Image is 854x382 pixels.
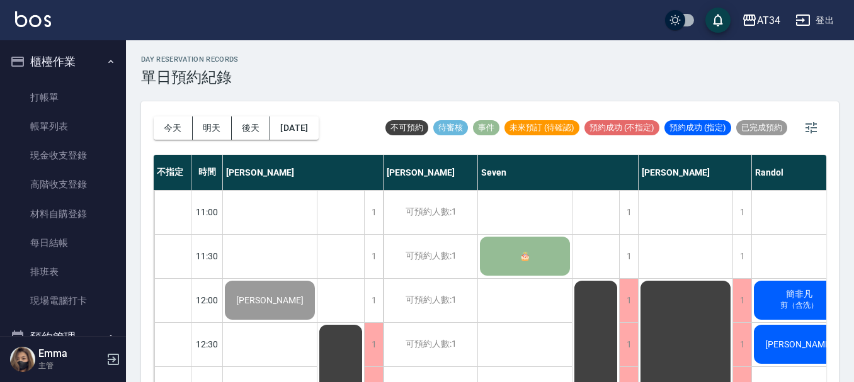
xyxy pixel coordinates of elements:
div: 1 [364,323,383,366]
div: [PERSON_NAME] [639,155,752,190]
span: 已完成預約 [736,122,787,133]
button: 後天 [232,116,271,140]
span: 預約成功 (指定) [664,122,731,133]
div: 1 [732,235,751,278]
div: 可預約人數:1 [384,323,477,366]
div: [PERSON_NAME] [223,155,384,190]
button: 櫃檯作業 [5,45,121,78]
span: [PERSON_NAME] [234,295,306,305]
div: 時間 [191,155,223,190]
div: 11:00 [191,190,223,234]
button: [DATE] [270,116,318,140]
span: 待審核 [433,122,468,133]
span: 簡非凡 [783,289,815,300]
button: AT34 [737,8,785,33]
div: 不指定 [154,155,191,190]
div: 1 [732,323,751,366]
div: 1 [619,235,638,278]
button: 明天 [193,116,232,140]
div: AT34 [757,13,780,28]
h5: Emma [38,347,103,360]
a: 排班表 [5,257,121,286]
div: [PERSON_NAME] [384,155,478,190]
h3: 單日預約紀錄 [141,69,239,86]
a: 現場電腦打卡 [5,286,121,315]
button: save [705,8,731,33]
a: 高階收支登錄 [5,170,121,199]
span: [PERSON_NAME] [763,339,835,349]
span: 不可預約 [385,122,428,133]
div: 12:30 [191,322,223,366]
div: 11:30 [191,234,223,278]
div: 1 [364,235,383,278]
div: 1 [364,279,383,322]
div: 1 [732,191,751,234]
div: 1 [619,279,638,322]
a: 打帳單 [5,83,121,112]
span: 剪（含洗） [778,300,821,311]
div: 12:00 [191,278,223,322]
span: 預約成功 (不指定) [584,122,659,133]
a: 每日結帳 [5,228,121,257]
a: 帳單列表 [5,112,121,141]
div: 可預約人數:1 [384,235,477,278]
div: 1 [619,323,638,366]
div: 1 [364,191,383,234]
div: 可預約人數:1 [384,279,477,322]
button: 今天 [154,116,193,140]
button: 登出 [790,9,839,32]
span: 🎂 [517,251,533,261]
div: 可預約人數:1 [384,191,477,234]
a: 現金收支登錄 [5,141,121,170]
button: 預約管理 [5,321,121,354]
h2: day Reservation records [141,55,239,64]
span: 未來預訂 (待確認) [504,122,579,133]
div: Seven [478,155,639,190]
div: 1 [732,279,751,322]
a: 材料自購登錄 [5,199,121,228]
img: Person [10,347,35,372]
div: 1 [619,191,638,234]
span: 事件 [473,122,499,133]
p: 主管 [38,360,103,371]
img: Logo [15,11,51,27]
